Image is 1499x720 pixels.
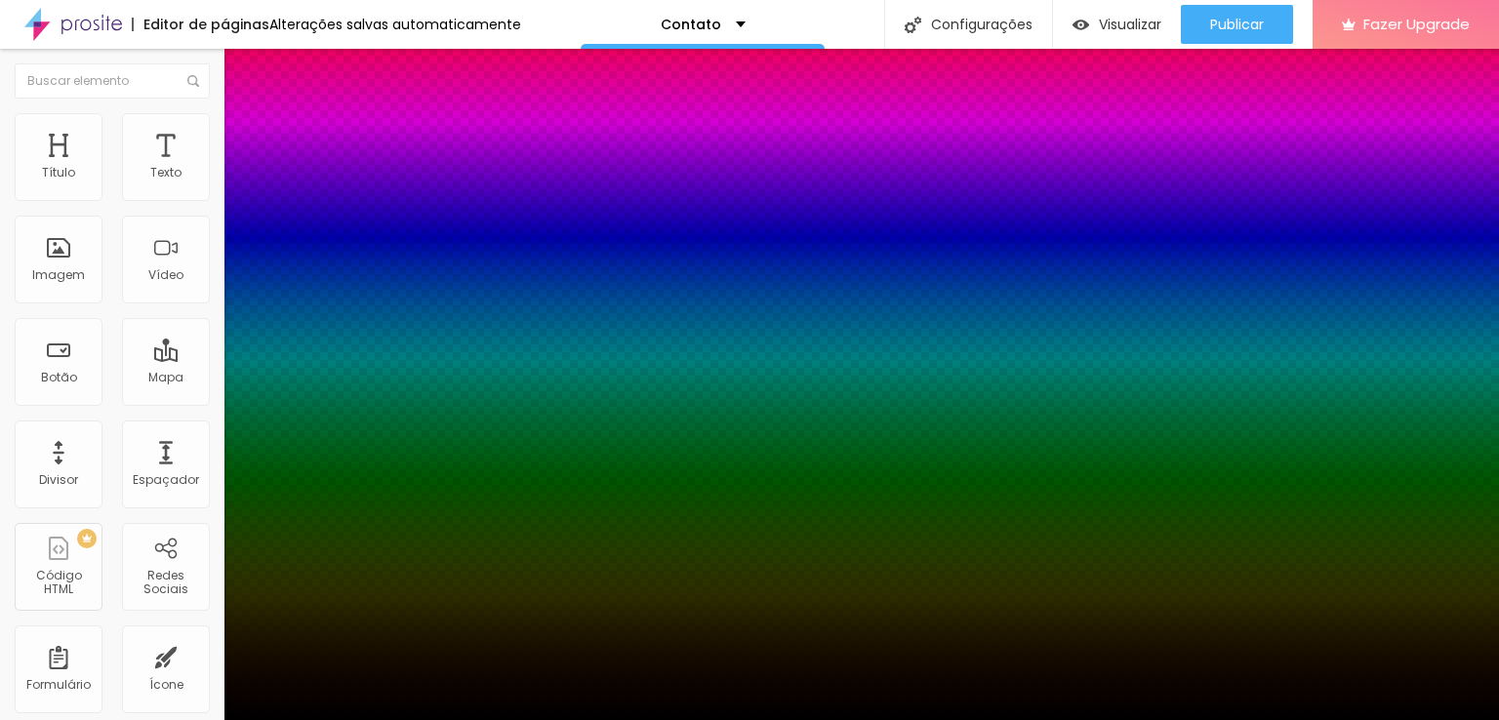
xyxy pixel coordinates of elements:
div: Espaçador [133,473,199,487]
div: Código HTML [20,569,97,597]
div: Redes Sociais [127,569,204,597]
div: Alterações salvas automaticamente [269,18,521,31]
span: Fazer Upgrade [1363,16,1470,32]
div: Mapa [148,371,183,384]
button: Visualizar [1053,5,1181,44]
img: Icone [187,75,199,87]
div: Texto [150,166,182,180]
div: Formulário [26,678,91,692]
div: Título [42,166,75,180]
div: Imagem [32,268,85,282]
div: Botão [41,371,77,384]
button: Publicar [1181,5,1293,44]
span: Visualizar [1099,17,1161,32]
span: Publicar [1210,17,1264,32]
input: Buscar elemento [15,63,210,99]
img: view-1.svg [1073,17,1089,33]
div: Ícone [149,678,183,692]
div: Divisor [39,473,78,487]
img: Icone [905,17,921,33]
div: Editor de páginas [132,18,269,31]
div: Vídeo [148,268,183,282]
p: Contato [661,18,721,31]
